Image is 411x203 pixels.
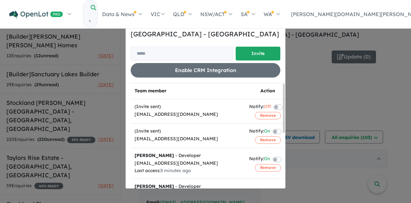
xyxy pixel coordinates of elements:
[135,183,174,189] strong: [PERSON_NAME]
[255,164,281,171] button: Remove
[264,127,270,136] span: On
[264,155,270,164] span: On
[245,83,290,99] th: Action
[146,3,169,25] a: VIC
[9,11,63,19] img: Openlot PRO Logo White
[249,103,271,112] div: Notify:
[135,152,174,158] strong: [PERSON_NAME]
[135,167,241,175] div: Last access:
[98,3,146,25] a: Data & News
[135,135,241,143] div: [EMAIL_ADDRESS][DOMAIN_NAME]
[131,20,280,39] h5: Invite/manage team members for [GEOGRAPHIC_DATA] - [GEOGRAPHIC_DATA]
[255,136,281,143] button: Remove
[135,103,241,111] div: (Invite sent)
[131,63,280,78] button: Enable CRM Integration
[161,168,191,173] span: 3 minutes ago
[264,103,271,112] span: Off
[249,127,270,136] div: Notify:
[255,112,281,119] button: Remove
[135,160,241,167] div: [EMAIL_ADDRESS][DOMAIN_NAME]
[135,152,241,160] div: - Developer
[131,83,245,99] th: Team member
[249,155,270,164] div: Notify:
[169,3,196,25] a: QLD
[196,3,236,25] a: NSW/ACT
[236,3,259,25] a: SA
[135,127,241,135] div: (Invite sent)
[135,183,241,190] div: - Developer
[83,14,96,28] input: Try estate name, suburb, builder or developer
[259,3,284,25] a: WA
[135,111,241,118] div: [EMAIL_ADDRESS][DOMAIN_NAME]
[236,47,280,60] button: Invite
